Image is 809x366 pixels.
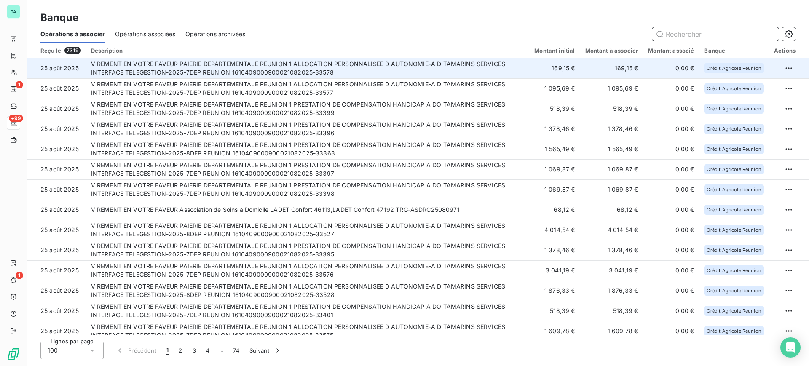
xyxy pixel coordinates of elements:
[7,5,20,19] div: TA
[580,321,643,341] td: 1 609,78 €
[86,78,530,99] td: VIREMENT EN VOTRE FAVEUR PAIERIE DEPARTEMENTALE REUNION 1 ALLOCATION PERSONNALISEE D AUTONOMIE-A ...
[7,347,20,361] img: Logo LeanPay
[529,58,580,78] td: 169,15 €
[27,301,86,321] td: 25 août 2025
[27,200,86,220] td: 25 août 2025
[48,346,58,355] span: 100
[27,78,86,99] td: 25 août 2025
[643,99,699,119] td: 0,00 €
[707,248,761,253] span: Crédit Agricole Réunion
[643,159,699,179] td: 0,00 €
[7,116,20,130] a: +99
[529,321,580,341] td: 1 609,78 €
[86,119,530,139] td: VIREMENT EN VOTRE FAVEUR PAIERIE DEPARTEMENTALE REUNION 1 PRESTATION DE COMPENSATION HANDICAP A D...
[529,119,580,139] td: 1 378,46 €
[643,78,699,99] td: 0,00 €
[643,301,699,321] td: 0,00 €
[86,179,530,200] td: VIREMENT EN VOTRE FAVEUR PAIERIE DEPARTEMENTALE REUNION 1 PRESTATION DE COMPENSATION HANDICAP A D...
[529,260,580,281] td: 3 041,19 €
[86,139,530,159] td: VIREMENT EN VOTRE FAVEUR PAIERIE DEPARTEMENTALE REUNION 1 PRESTATION DE COMPENSATION HANDICAP A D...
[529,240,580,260] td: 1 378,46 €
[580,78,643,99] td: 1 095,69 €
[27,99,86,119] td: 25 août 2025
[27,119,86,139] td: 25 août 2025
[16,81,23,88] span: 1
[91,47,525,54] div: Description
[185,30,245,38] span: Opérations archivées
[707,268,761,273] span: Crédit Agricole Réunion
[580,159,643,179] td: 1 069,87 €
[40,10,78,25] h3: Banque
[27,58,86,78] td: 25 août 2025
[580,139,643,159] td: 1 565,49 €
[643,200,699,220] td: 0,00 €
[534,47,575,54] div: Montant initial
[529,99,580,119] td: 518,39 €
[529,220,580,240] td: 4 014,54 €
[110,342,161,359] button: Précédent
[86,240,530,260] td: VIREMENT EN VOTRE FAVEUR PAIERIE DEPARTEMENTALE REUNION 1 PRESTATION DE COMPENSATION HANDICAP A D...
[529,301,580,321] td: 518,39 €
[161,342,174,359] button: 1
[201,342,214,359] button: 4
[580,281,643,301] td: 1 876,33 €
[707,329,761,334] span: Crédit Agricole Réunion
[707,207,761,212] span: Crédit Agricole Réunion
[529,139,580,159] td: 1 565,49 €
[86,281,530,301] td: VIREMENT EN VOTRE FAVEUR PAIERIE DEPARTEMENTALE REUNION 1 ALLOCATION PERSONNALISEE D AUTONOMIE-A ...
[86,220,530,240] td: VIREMENT EN VOTRE FAVEUR PAIERIE DEPARTEMENTALE REUNION 1 ALLOCATION PERSONNALISEE D AUTONOMIE-A ...
[86,159,530,179] td: VIREMENT EN VOTRE FAVEUR PAIERIE DEPARTEMENTALE REUNION 1 PRESTATION DE COMPENSATION HANDICAP A D...
[707,147,761,152] span: Crédit Agricole Réunion
[166,346,169,355] span: 1
[27,281,86,301] td: 25 août 2025
[774,47,796,54] div: Actions
[707,187,761,192] span: Crédit Agricole Réunion
[174,342,187,359] button: 2
[86,58,530,78] td: VIREMENT EN VOTRE FAVEUR PAIERIE DEPARTEMENTALE REUNION 1 ALLOCATION PERSONNALISEE D AUTONOMIE-A ...
[40,47,81,54] div: Reçu le
[86,321,530,341] td: VIREMENT EN VOTRE FAVEUR PAIERIE DEPARTEMENTALE REUNION 1 ALLOCATION PERSONNALISEE D AUTONOMIE-A ...
[188,342,201,359] button: 3
[580,200,643,220] td: 68,12 €
[27,159,86,179] td: 25 août 2025
[643,321,699,341] td: 0,00 €
[529,159,580,179] td: 1 069,87 €
[707,167,761,172] span: Crédit Agricole Réunion
[580,240,643,260] td: 1 378,46 €
[648,47,694,54] div: Montant associé
[580,99,643,119] td: 518,39 €
[27,240,86,260] td: 25 août 2025
[27,321,86,341] td: 25 août 2025
[707,106,761,111] span: Crédit Agricole Réunion
[40,30,105,38] span: Opérations à associer
[580,179,643,200] td: 1 069,87 €
[529,281,580,301] td: 1 876,33 €
[9,115,23,122] span: +99
[7,83,20,96] a: 1
[643,179,699,200] td: 0,00 €
[652,27,779,41] input: Rechercher
[707,308,761,313] span: Crédit Agricole Réunion
[643,58,699,78] td: 0,00 €
[86,260,530,281] td: VIREMENT EN VOTRE FAVEUR PAIERIE DEPARTEMENTALE REUNION 1 ALLOCATION PERSONNALISEE D AUTONOMIE-A ...
[643,281,699,301] td: 0,00 €
[643,260,699,281] td: 0,00 €
[643,119,699,139] td: 0,00 €
[780,337,801,358] div: Open Intercom Messenger
[580,301,643,321] td: 518,39 €
[704,47,763,54] div: Banque
[529,179,580,200] td: 1 069,87 €
[580,119,643,139] td: 1 378,46 €
[86,99,530,119] td: VIREMENT EN VOTRE FAVEUR PAIERIE DEPARTEMENTALE REUNION 1 PRESTATION DE COMPENSATION HANDICAP A D...
[707,86,761,91] span: Crédit Agricole Réunion
[27,179,86,200] td: 25 août 2025
[580,220,643,240] td: 4 014,54 €
[585,47,638,54] div: Montant à associer
[115,30,175,38] span: Opérations associées
[244,342,287,359] button: Suivant
[707,227,761,232] span: Crédit Agricole Réunion
[707,126,761,131] span: Crédit Agricole Réunion
[27,220,86,240] td: 25 août 2025
[64,47,81,54] span: 7319
[643,220,699,240] td: 0,00 €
